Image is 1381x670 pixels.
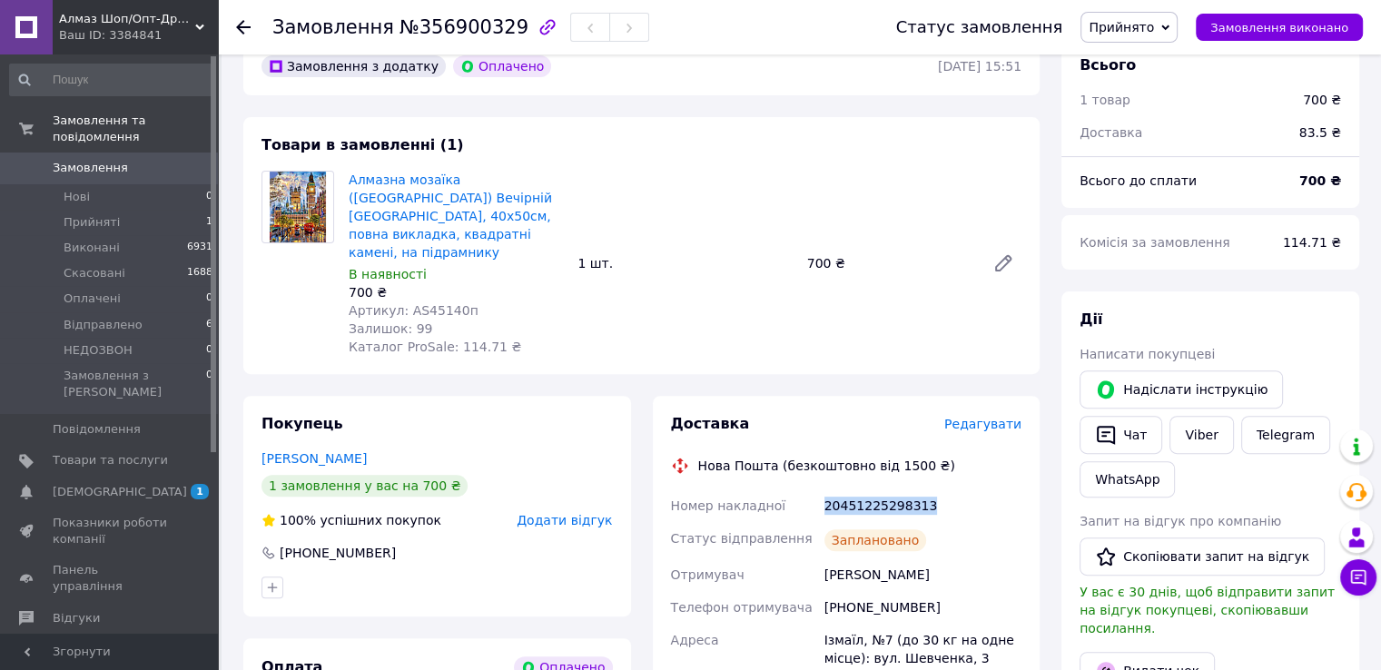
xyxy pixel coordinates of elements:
span: Товари та послуги [53,452,168,468]
div: 700 ₴ [1303,91,1341,109]
span: У вас є 30 днів, щоб відправити запит на відгук покупцеві, скопіювавши посилання. [1080,585,1335,636]
div: [PHONE_NUMBER] [278,544,398,562]
span: Номер накладної [671,498,786,513]
span: Доставка [1080,125,1142,140]
div: Ваш ID: 3384841 [59,27,218,44]
span: 1 [191,484,209,499]
div: [PERSON_NAME] [821,558,1025,591]
span: Комісія за замовлення [1080,235,1230,250]
span: Скасовані [64,265,125,281]
span: Виконані [64,240,120,256]
span: Відгуки [53,610,100,626]
span: Повідомлення [53,421,141,438]
span: Показники роботи компанії [53,515,168,547]
a: [PERSON_NAME] [261,451,367,466]
span: Доставка [671,415,750,432]
span: Оплачені [64,291,121,307]
span: 1688 [187,265,212,281]
img: Алмазна мозаїка (АлмазШоп) Вечірній Лондон, 40х50см, повна викладка, квадратні камені, на підрамнику [270,172,327,242]
span: 100% [280,513,316,527]
div: Заплановано [824,529,927,551]
span: Замовлення [53,160,128,176]
span: 0 [206,342,212,359]
div: 700 ₴ [349,283,563,301]
div: Статус замовлення [896,18,1063,36]
span: Статус відправлення [671,531,813,546]
span: Замовлення та повідомлення [53,113,218,145]
span: Додати відгук [517,513,612,527]
span: Замовлення виконано [1210,21,1348,34]
button: Замовлення виконано [1196,14,1363,41]
span: Отримувач [671,567,745,582]
button: Скопіювати запит на відгук [1080,537,1325,576]
span: Алмаз Шоп/Опт-Дропшипінг- Роздріб [59,11,195,27]
span: 1 товар [1080,93,1130,107]
div: 700 ₴ [800,251,978,276]
span: Прийнято [1089,20,1154,34]
span: 0 [206,189,212,205]
button: Чат з покупцем [1340,559,1376,596]
div: 20451225298313 [821,489,1025,522]
span: Редагувати [944,417,1021,431]
span: Написати покупцеві [1080,347,1215,361]
button: Чат [1080,416,1162,454]
span: Всього до сплати [1080,173,1197,188]
span: Запит на відгук про компанію [1080,514,1281,528]
a: Telegram [1241,416,1330,454]
span: Каталог ProSale: 114.71 ₴ [349,340,521,354]
button: Надіслати інструкцію [1080,370,1283,409]
div: 1 шт. [570,251,799,276]
span: Відправлено [64,317,143,333]
span: 1 [206,214,212,231]
span: Замовлення з [PERSON_NAME] [64,368,206,400]
div: 1 замовлення у вас на 700 ₴ [261,475,468,497]
span: 0 [206,291,212,307]
span: 0 [206,368,212,400]
span: Прийняті [64,214,120,231]
a: Алмазна мозаїка ([GEOGRAPHIC_DATA]) Вечірній [GEOGRAPHIC_DATA], 40х50см, повна викладка, квадратн... [349,172,552,260]
span: №356900329 [400,16,528,38]
div: Нова Пошта (безкоштовно від 1500 ₴) [694,457,960,475]
a: Viber [1169,416,1233,454]
div: Замовлення з додатку [261,55,446,77]
span: НЕДОЗВОН [64,342,133,359]
div: успішних покупок [261,511,441,529]
div: Оплачено [453,55,551,77]
span: Адреса [671,633,719,647]
span: Залишок: 99 [349,321,432,336]
span: В наявності [349,267,427,281]
span: Товари в замовленні (1) [261,136,464,153]
span: 6931 [187,240,212,256]
span: Замовлення [272,16,394,38]
span: 114.71 ₴ [1283,235,1341,250]
time: [DATE] 15:51 [938,59,1021,74]
span: Дії [1080,310,1102,328]
span: [DEMOGRAPHIC_DATA] [53,484,187,500]
div: Повернутися назад [236,18,251,36]
span: Нові [64,189,90,205]
span: 6 [206,317,212,333]
input: Пошук [9,64,214,96]
a: Редагувати [985,245,1021,281]
span: Панель управління [53,562,168,595]
span: Всього [1080,56,1136,74]
span: Телефон отримувача [671,600,813,615]
div: 83.5 ₴ [1288,113,1352,153]
b: 700 ₴ [1299,173,1341,188]
span: Покупець [261,415,343,432]
a: WhatsApp [1080,461,1175,498]
div: [PHONE_NUMBER] [821,591,1025,624]
span: Артикул: AS45140п [349,303,478,318]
